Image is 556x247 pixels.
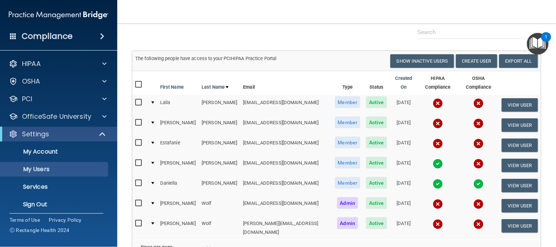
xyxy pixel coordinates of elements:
[474,199,484,209] img: cross.ca9f0e7f.svg
[49,216,82,224] a: Privacy Policy
[22,95,32,103] p: PCI
[157,155,199,176] td: [PERSON_NAME]
[390,115,417,135] td: [DATE]
[366,137,387,148] span: Active
[433,219,443,229] img: cross.ca9f0e7f.svg
[22,130,49,139] p: Settings
[9,8,108,22] img: PMB logo
[366,197,387,209] span: Active
[5,201,105,208] p: Sign Out
[240,115,332,135] td: [EMAIL_ADDRESS][DOMAIN_NAME]
[433,179,443,189] img: tick.e7d51cea.svg
[157,176,199,196] td: Daniella
[502,139,538,152] button: View User
[160,83,184,92] a: First Name
[390,135,417,155] td: [DATE]
[502,98,538,112] button: View User
[366,117,387,128] span: Active
[390,155,417,176] td: [DATE]
[240,196,332,216] td: [EMAIL_ADDRESS][DOMAIN_NAME]
[393,74,415,92] a: Created On
[199,196,240,216] td: Wolf
[502,179,538,192] button: View User
[474,179,484,189] img: tick.e7d51cea.svg
[390,95,417,115] td: [DATE]
[335,137,361,148] span: Member
[240,176,332,196] td: [EMAIL_ADDRESS][DOMAIN_NAME]
[502,159,538,172] button: View User
[390,196,417,216] td: [DATE]
[459,71,499,95] th: OSHA Compliance
[417,71,459,95] th: HIPAA Compliance
[22,77,40,86] p: OSHA
[433,98,443,108] img: cross.ca9f0e7f.svg
[22,31,73,41] h4: Compliance
[366,157,387,169] span: Active
[10,216,40,224] a: Terms of Use
[433,159,443,169] img: tick.e7d51cea.svg
[363,71,390,95] th: Status
[240,135,332,155] td: [EMAIL_ADDRESS][DOMAIN_NAME]
[337,197,358,209] span: Admin
[240,71,332,95] th: Email
[335,177,361,189] span: Member
[474,159,484,169] img: cross.ca9f0e7f.svg
[474,98,484,108] img: cross.ca9f0e7f.svg
[10,226,70,234] span: Ⓒ Rectangle Health 2024
[157,135,199,155] td: Estafanie
[527,33,549,55] button: Open Resource Center, 1 new notification
[335,157,361,169] span: Member
[418,25,525,39] input: Search
[474,118,484,129] img: cross.ca9f0e7f.svg
[337,217,358,229] span: Admin
[366,96,387,108] span: Active
[135,56,277,61] span: The following people have access to your PCIHIPAA Practice Portal
[199,216,240,240] td: Wolf
[456,54,497,68] button: Create User
[199,115,240,135] td: [PERSON_NAME]
[199,135,240,155] td: [PERSON_NAME]
[502,219,538,233] button: View User
[199,95,240,115] td: [PERSON_NAME]
[366,217,387,229] span: Active
[474,139,484,149] img: cross.ca9f0e7f.svg
[157,115,199,135] td: [PERSON_NAME]
[390,216,417,240] td: [DATE]
[22,59,41,68] p: HIPAA
[157,95,199,115] td: Laila
[545,37,548,47] div: 1
[433,199,443,209] img: cross.ca9f0e7f.svg
[240,95,332,115] td: [EMAIL_ADDRESS][DOMAIN_NAME]
[157,216,199,240] td: [PERSON_NAME]
[335,96,361,108] span: Member
[202,83,229,92] a: Last Name
[366,177,387,189] span: Active
[199,176,240,196] td: [PERSON_NAME]
[332,71,364,95] th: Type
[335,117,361,128] span: Member
[433,139,443,149] img: cross.ca9f0e7f.svg
[240,155,332,176] td: [EMAIL_ADDRESS][DOMAIN_NAME]
[9,77,107,86] a: OSHA
[9,59,107,68] a: HIPAA
[5,148,105,155] p: My Account
[22,112,91,121] p: OfficeSafe University
[9,130,106,139] a: Settings
[502,118,538,132] button: View User
[519,196,547,224] iframe: Drift Widget Chat Controller
[5,183,105,191] p: Services
[390,54,454,68] button: Show Inactive Users
[474,219,484,229] img: cross.ca9f0e7f.svg
[499,54,538,68] a: Export All
[433,118,443,129] img: cross.ca9f0e7f.svg
[9,95,107,103] a: PCI
[157,196,199,216] td: [PERSON_NAME]
[390,176,417,196] td: [DATE]
[199,155,240,176] td: [PERSON_NAME]
[9,112,107,121] a: OfficeSafe University
[240,216,332,240] td: [PERSON_NAME][EMAIL_ADDRESS][DOMAIN_NAME]
[5,166,105,173] p: My Users
[502,199,538,213] button: View User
